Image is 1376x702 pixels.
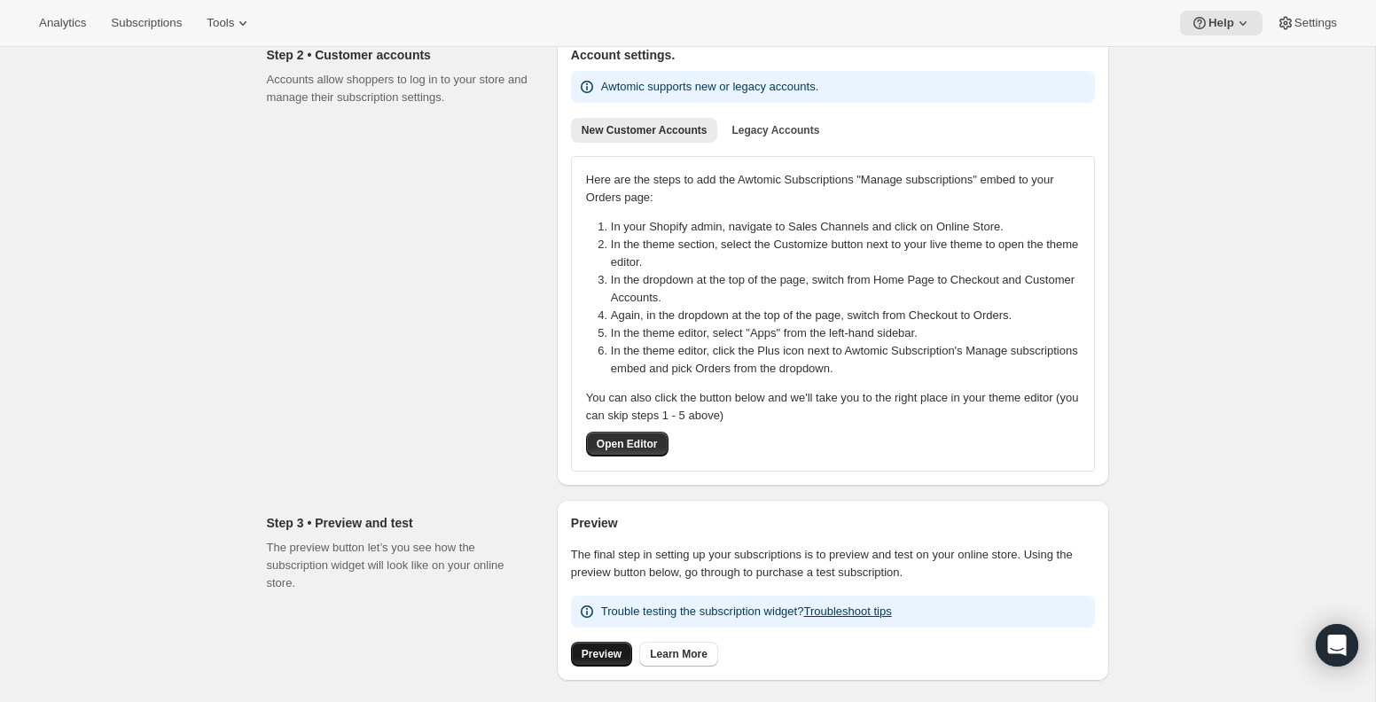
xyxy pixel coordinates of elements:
[586,171,1080,207] p: Here are the steps to add the Awtomic Subscriptions "Manage subscriptions" embed to your Orders p...
[571,514,1095,532] h2: Preview
[582,123,708,137] span: New Customer Accounts
[601,603,892,620] p: Trouble testing the subscription widget?
[1208,16,1234,30] span: Help
[111,16,182,30] span: Subscriptions
[597,437,658,451] span: Open Editor
[611,218,1091,236] li: In your Shopify admin, navigate to Sales Channels and click on Online Store.
[1316,624,1358,667] div: Open Intercom Messenger
[267,46,528,64] h2: Step 2 • Customer accounts
[571,46,1095,64] h2: Account settings.
[611,271,1091,307] li: In the dropdown at the top of the page, switch from Home Page to Checkout and Customer Accounts.
[611,324,1091,342] li: In the theme editor, select "Apps" from the left-hand sidebar.
[639,642,718,667] a: Learn More
[28,11,97,35] button: Analytics
[611,236,1091,271] li: In the theme section, select the Customize button next to your live theme to open the theme editor.
[582,647,622,661] span: Preview
[267,71,528,106] p: Accounts allow shoppers to log in to your store and manage their subscription settings.
[196,11,262,35] button: Tools
[267,514,528,532] h2: Step 3 • Preview and test
[1266,11,1348,35] button: Settings
[571,642,632,667] a: Preview
[586,432,668,456] button: Open Editor
[803,604,891,618] a: Troubleshoot tips
[611,342,1091,378] li: In the theme editor, click the Plus icon next to Awtomic Subscription's Manage subscriptions embe...
[39,16,86,30] span: Analytics
[100,11,192,35] button: Subscriptions
[586,389,1080,425] p: You can also click the button below and we'll take you to the right place in your theme editor (y...
[267,539,528,592] p: The preview button let’s you see how the subscription widget will look like on your online store.
[571,118,718,143] button: New Customer Accounts
[611,307,1091,324] li: Again, in the dropdown at the top of the page, switch from Checkout to Orders.
[731,123,819,137] span: Legacy Accounts
[207,16,234,30] span: Tools
[571,546,1095,581] p: The final step in setting up your subscriptions is to preview and test on your online store. Usin...
[1180,11,1263,35] button: Help
[601,78,818,96] p: Awtomic supports new or legacy accounts.
[721,118,830,143] button: Legacy Accounts
[650,647,708,661] span: Learn More
[1294,16,1337,30] span: Settings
